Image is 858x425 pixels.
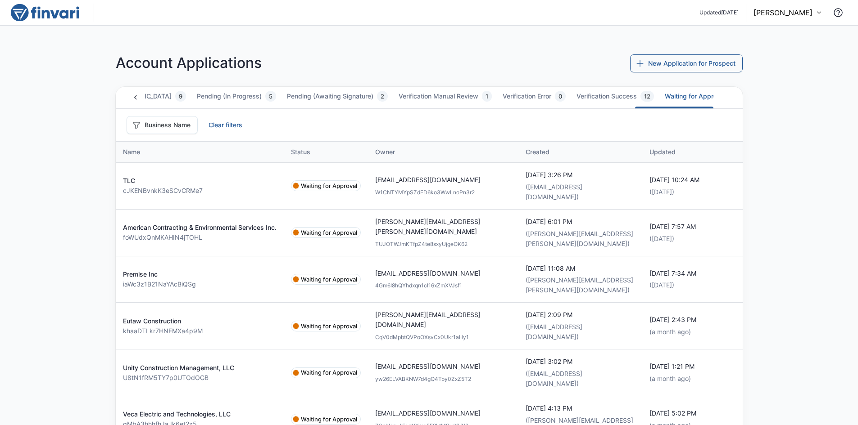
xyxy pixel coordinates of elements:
[649,327,696,337] p: ( a month ago )
[123,317,181,325] a: Eutaw Construction
[526,217,635,227] p: a month ago
[287,87,388,106] button: Pending (Awaiting Signature)
[649,187,699,197] p: ( [DATE] )
[123,177,135,184] a: TLC
[526,170,635,180] p: 12 days ago
[649,362,695,371] p: a month ago
[526,229,635,249] p: ( [PERSON_NAME][EMAIL_ADDRESS][PERSON_NAME][DOMAIN_NAME] )
[123,410,231,418] a: Veca Electric and Technologies, LLC
[123,224,277,231] a: American Contracting & Environmental Services Inc.
[518,142,642,163] th: Created
[375,268,481,278] p: [EMAIL_ADDRESS][DOMAIN_NAME]
[123,233,277,242] p: foWUdxQnMKAHIN4jTOHL
[375,217,512,237] p: [PERSON_NAME][EMAIL_ADDRESS][PERSON_NAME][DOMAIN_NAME]
[555,93,566,100] span: 0
[649,268,696,278] p: 17 days ago
[298,275,360,284] span: Waiting for Approval
[197,87,276,106] button: Pending (In Progress)
[205,116,246,134] button: Clear filters
[577,87,654,106] button: Verification Success
[375,282,462,289] span: 4Gm6I8hQYhdxqn1cl16xZmXVJsf1
[829,4,847,22] button: Contact Support
[375,362,481,371] p: [EMAIL_ADDRESS][DOMAIN_NAME]
[375,241,468,247] span: TUJOTWJmKTfpZ4te8sxyUjgeOK62
[368,142,519,163] th: Owner
[375,408,481,418] p: [EMAIL_ADDRESS][DOMAIN_NAME]
[649,234,696,244] p: ( [DATE] )
[375,310,512,330] p: [PERSON_NAME][EMAIL_ADDRESS][DOMAIN_NAME]
[11,4,79,22] img: logo
[145,119,191,131] span: Business Name
[699,8,739,17] span: git revision 192a89b89
[123,186,203,196] p: cJKENBvnkK3eSCvCRMe7
[175,93,186,100] span: 9
[284,142,368,163] th: Status
[265,93,276,100] span: 5
[642,142,728,163] th: Updated
[526,369,635,389] p: ( [EMAIL_ADDRESS][DOMAIN_NAME] )
[649,374,695,384] p: ( a month ago )
[526,403,635,413] p: 3 months ago
[526,182,635,202] p: ( [EMAIL_ADDRESS][DOMAIN_NAME] )
[375,175,481,185] p: [EMAIL_ADDRESS][DOMAIN_NAME]
[630,54,743,72] button: New Application for Prospect
[526,275,635,295] p: ( [PERSON_NAME][EMAIL_ADDRESS][PERSON_NAME][DOMAIN_NAME] )
[127,116,198,134] button: Business Name
[116,54,619,72] h4: Account Applications
[665,87,743,106] button: Waiting for Approval
[649,315,696,325] p: a month ago
[377,93,388,100] span: 2
[123,373,234,383] p: U8tN1fRM5TY7p0UTOdOGB
[298,228,360,237] span: Waiting for Approval
[399,87,492,106] button: Verification Manual Review
[649,222,696,232] p: 17 days ago
[526,310,635,320] p: a month ago
[123,326,203,336] p: khaaDTLkr7HNFMXa4p9M
[123,364,234,371] a: Unity Construction Management, LLC
[640,93,654,100] span: 12
[298,181,360,190] span: Waiting for Approval
[526,322,635,342] p: ( [EMAIL_ADDRESS][DOMAIN_NAME] )
[754,7,822,18] button: [PERSON_NAME]
[123,270,158,278] a: Premise Inc
[116,142,284,163] th: Name
[375,376,471,382] span: yw26ELVABKNW7d4gQ4Tpy0ZxZ5T2
[298,415,360,424] span: Waiting for Approval
[526,264,635,273] p: 2 months ago
[123,279,196,289] p: iaWc3z1B21NaYAcBiQSg
[298,368,360,377] span: Waiting for Approval
[503,87,566,106] button: Verification Error
[375,334,469,340] span: CqV0dMpbtQVPoOXsvCx0Ukr1aHy1
[649,280,696,290] p: ( [DATE] )
[754,7,813,18] p: [PERSON_NAME]
[526,357,635,367] p: 2 months ago
[298,322,360,331] span: Waiting for Approval
[649,175,699,185] p: 4 days ago
[375,189,475,196] span: W1CNTYMYpSZdED6ko3WwLnoPn3r2
[649,408,696,418] p: a month ago
[482,93,492,100] span: 1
